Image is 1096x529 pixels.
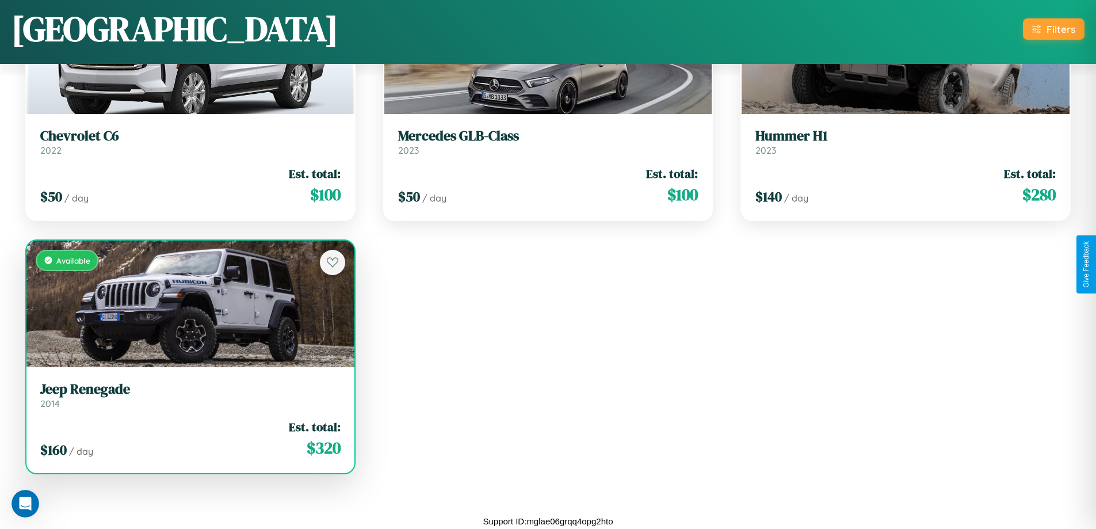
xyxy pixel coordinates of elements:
h3: Hummer H1 [755,128,1056,144]
a: Mercedes GLB-Class2023 [398,128,698,156]
a: Hummer H12023 [755,128,1056,156]
span: $ 100 [310,183,341,206]
span: Est. total: [289,165,341,182]
span: $ 140 [755,187,782,206]
span: $ 160 [40,440,67,459]
span: Est. total: [646,165,698,182]
div: Filters [1047,23,1075,35]
span: $ 100 [667,183,698,206]
span: 2022 [40,144,62,156]
a: Jeep Renegade2014 [40,381,341,409]
span: $ 50 [398,187,420,206]
iframe: Intercom live chat [12,490,39,517]
a: Chevrolet C62022 [40,128,341,156]
span: 2023 [755,144,776,156]
p: Support ID: mglae06grqq4opg2hto [483,513,613,529]
h3: Mercedes GLB-Class [398,128,698,144]
h3: Jeep Renegade [40,381,341,398]
h3: Chevrolet C6 [40,128,341,144]
div: Give Feedback [1082,241,1090,288]
span: / day [422,192,446,204]
span: Available [56,256,90,265]
span: $ 320 [307,436,341,459]
span: $ 280 [1022,183,1056,206]
span: 2023 [398,144,419,156]
span: Est. total: [1004,165,1056,182]
button: Filters [1023,18,1084,40]
span: / day [64,192,89,204]
span: $ 50 [40,187,62,206]
span: / day [784,192,808,204]
span: 2014 [40,398,60,409]
span: / day [69,446,93,457]
span: Est. total: [289,418,341,435]
h1: [GEOGRAPHIC_DATA] [12,5,338,52]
